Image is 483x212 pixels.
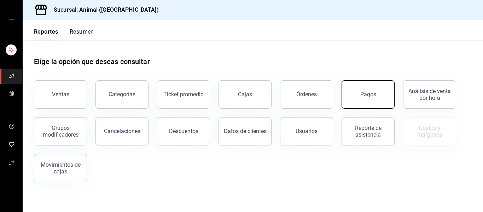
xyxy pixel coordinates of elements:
[34,154,87,182] button: Movimientos de cajas
[34,56,150,67] h1: Elige la opción que deseas consultar
[342,117,395,145] button: Reporte de asistencia
[157,117,210,145] button: Descuentos
[104,128,140,134] div: Cancelaciones
[39,161,82,175] div: Movimientos de cajas
[34,28,58,40] button: Reportes
[280,117,333,145] button: Usuarios
[95,117,149,145] button: Cancelaciones
[342,80,395,109] button: Pagos
[163,91,204,98] div: Ticket promedio
[34,28,94,40] div: navigation tabs
[403,117,456,145] button: Contrata inventarios para ver este reporte
[219,117,272,145] button: Datos de clientes
[109,91,135,98] div: Categorías
[238,90,252,99] div: Cajas
[8,18,14,24] button: open drawer
[224,128,267,134] div: Datos de clientes
[219,80,272,109] a: Cajas
[34,80,87,109] button: Ventas
[403,80,456,109] button: Análisis de venta por hora
[346,125,390,138] div: Reporte de asistencia
[169,128,198,134] div: Descuentos
[39,125,82,138] div: Grupos modificadores
[95,80,149,109] button: Categorías
[280,80,333,109] button: Órdenes
[157,80,210,109] button: Ticket promedio
[52,91,69,98] div: Ventas
[296,128,318,134] div: Usuarios
[360,91,376,98] div: Pagos
[70,28,94,40] button: Resumen
[34,117,87,145] button: Grupos modificadores
[296,91,317,98] div: Órdenes
[48,6,159,14] h3: Sucursal: Animal ([GEOGRAPHIC_DATA])
[408,88,452,101] div: Análisis de venta por hora
[408,125,452,138] div: Costos y márgenes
